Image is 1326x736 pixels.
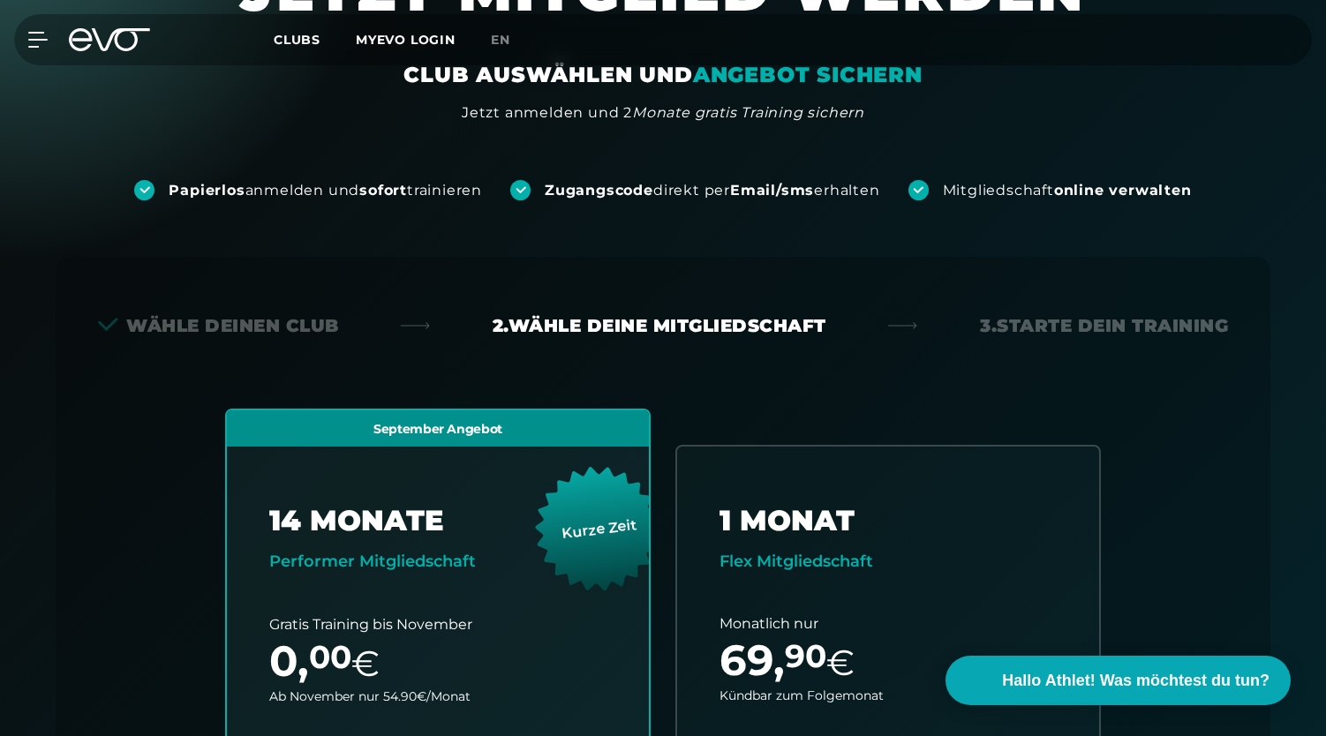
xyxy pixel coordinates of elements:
[1002,669,1269,693] span: Hallo Athlet! Was möchtest du tun?
[274,32,320,48] span: Clubs
[462,102,864,124] div: Jetzt anmelden und 2
[274,31,356,48] a: Clubs
[730,182,814,199] strong: Email/sms
[169,182,245,199] strong: Papierlos
[491,32,510,48] span: en
[98,313,339,338] div: Wähle deinen Club
[359,182,407,199] strong: sofort
[356,32,456,48] a: MYEVO LOGIN
[632,104,864,121] em: Monate gratis Training sichern
[946,656,1291,705] button: Hallo Athlet! Was möchtest du tun?
[545,181,879,200] div: direkt per erhalten
[545,182,653,199] strong: Zugangscode
[493,313,826,338] div: 2. Wähle deine Mitgliedschaft
[943,181,1192,200] div: Mitgliedschaft
[169,181,482,200] div: anmelden und trainieren
[1054,182,1192,199] strong: online verwalten
[491,30,531,50] a: en
[980,313,1228,338] div: 3. Starte dein Training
